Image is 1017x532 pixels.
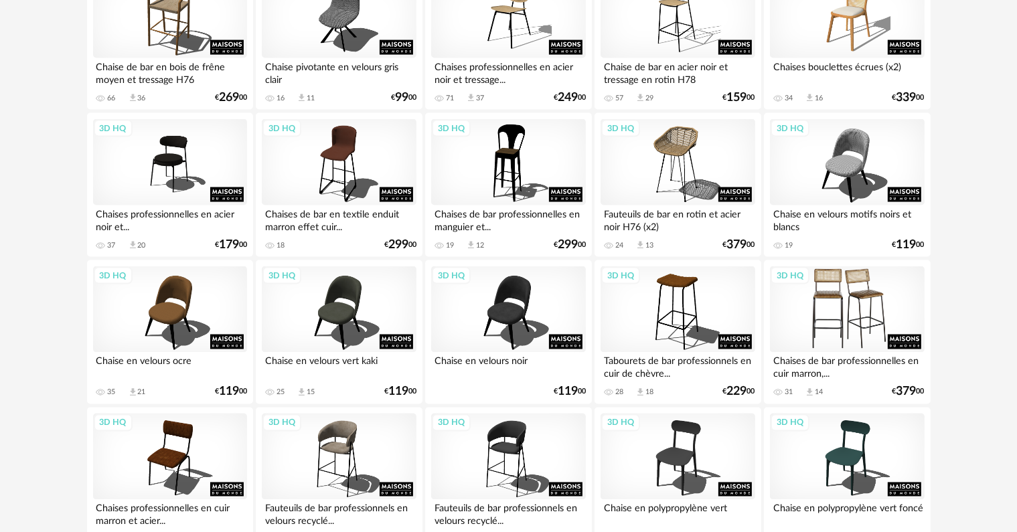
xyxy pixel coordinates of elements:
[128,93,138,103] span: Download icon
[391,93,416,102] div: € 00
[219,240,239,250] span: 179
[615,241,623,250] div: 24
[615,94,623,103] div: 57
[215,240,247,250] div: € 00
[601,267,640,284] div: 3D HQ
[93,500,247,527] div: Chaises professionnelles en cuir marron et acier...
[601,120,640,137] div: 3D HQ
[431,205,585,232] div: Chaises de bar professionnelles en manguier et...
[388,240,408,250] span: 299
[558,93,578,102] span: 249
[466,93,476,103] span: Download icon
[896,387,917,397] span: 379
[466,240,476,250] span: Download icon
[277,94,285,103] div: 16
[87,260,253,405] a: 3D HQ Chaise en velours ocre 35 Download icon 21 €11900
[215,387,247,397] div: € 00
[262,205,416,232] div: Chaises de bar en textile enduit marron effet cuir...
[723,240,755,250] div: € 00
[595,113,761,258] a: 3D HQ Fauteuils de bar en rotin et acier noir H76 (x2) 24 Download icon 13 €37900
[771,267,809,284] div: 3D HQ
[108,94,116,103] div: 66
[87,113,253,258] a: 3D HQ Chaises professionnelles en acier noir et... 37 Download icon 20 €17900
[256,260,422,405] a: 3D HQ Chaise en velours vert kaki 25 Download icon 15 €11900
[395,93,408,102] span: 99
[892,93,925,102] div: € 00
[601,500,755,527] div: Chaise en polypropylène vert
[601,58,755,85] div: Chaise de bar en acier noir et tressage en rotin H78
[558,240,578,250] span: 299
[108,388,116,397] div: 35
[138,388,146,397] div: 21
[805,387,815,397] span: Download icon
[645,388,653,397] div: 18
[723,387,755,397] div: € 00
[94,120,133,137] div: 3D HQ
[554,93,586,102] div: € 00
[307,388,315,397] div: 15
[892,240,925,250] div: € 00
[297,93,307,103] span: Download icon
[554,387,586,397] div: € 00
[635,240,645,250] span: Download icon
[770,58,924,85] div: Chaises bouclettes écrues (x2)
[805,93,815,103] span: Download icon
[108,241,116,250] div: 37
[785,388,793,397] div: 31
[892,387,925,397] div: € 00
[256,113,422,258] a: 3D HQ Chaises de bar en textile enduit marron effet cuir... 18 €29900
[645,241,653,250] div: 13
[297,387,307,397] span: Download icon
[723,93,755,102] div: € 00
[615,388,623,397] div: 28
[262,414,301,432] div: 3D HQ
[896,240,917,250] span: 119
[425,260,591,405] a: 3D HQ Chaise en velours noir €11900
[601,353,755,379] div: Tabourets de bar professionnels en cuir de chèvre...
[262,500,416,527] div: Fauteuils de bar professionnels en velours recyclé...
[215,93,247,102] div: € 00
[770,500,924,527] div: Chaise en polypropylène vert foncé
[262,120,301,137] div: 3D HQ
[601,414,640,432] div: 3D HQ
[432,120,471,137] div: 3D HQ
[635,387,645,397] span: Download icon
[307,94,315,103] div: 11
[138,94,146,103] div: 36
[425,113,591,258] a: 3D HQ Chaises de bar professionnelles en manguier et... 19 Download icon 12 €29900
[770,353,924,379] div: Chaises de bar professionnelles en cuir marron,...
[128,387,138,397] span: Download icon
[93,205,247,232] div: Chaises professionnelles en acier noir et...
[764,260,930,405] a: 3D HQ Chaises de bar professionnelles en cuir marron,... 31 Download icon 14 €37900
[138,241,146,250] div: 20
[431,353,585,379] div: Chaise en velours noir
[446,94,454,103] div: 71
[770,205,924,232] div: Chaise en velours motifs noirs et blancs
[384,387,416,397] div: € 00
[431,500,585,527] div: Fauteuils de bar professionnels en velours recyclé...
[727,387,747,397] span: 229
[785,94,793,103] div: 34
[219,93,239,102] span: 269
[262,267,301,284] div: 3D HQ
[432,267,471,284] div: 3D HQ
[554,240,586,250] div: € 00
[432,414,471,432] div: 3D HQ
[128,240,138,250] span: Download icon
[476,241,484,250] div: 12
[764,113,930,258] a: 3D HQ Chaise en velours motifs noirs et blancs 19 €11900
[219,387,239,397] span: 119
[601,205,755,232] div: Fauteuils de bar en rotin et acier noir H76 (x2)
[645,94,653,103] div: 29
[277,388,285,397] div: 25
[815,388,823,397] div: 14
[635,93,645,103] span: Download icon
[727,93,747,102] span: 159
[446,241,454,250] div: 19
[785,241,793,250] div: 19
[771,120,809,137] div: 3D HQ
[388,387,408,397] span: 119
[93,353,247,379] div: Chaise en velours ocre
[476,94,484,103] div: 37
[896,93,917,102] span: 339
